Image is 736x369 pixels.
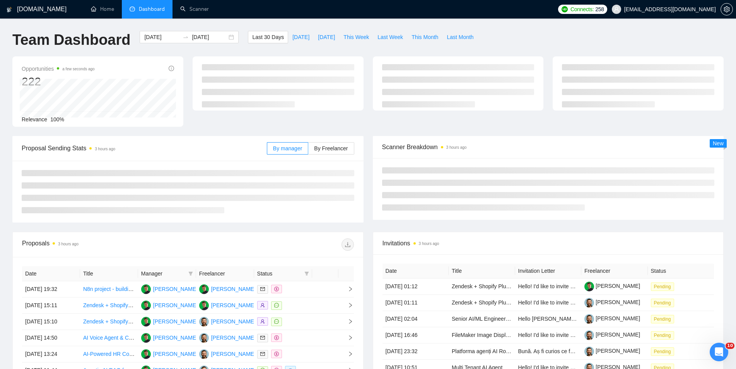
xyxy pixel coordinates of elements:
[7,3,12,16] img: logo
[651,299,677,306] a: Pending
[153,301,198,309] div: [PERSON_NAME]
[153,333,198,342] div: [PERSON_NAME]
[50,116,64,122] span: 100%
[274,352,279,356] span: dollar
[141,286,198,292] a: MB[PERSON_NAME]
[141,350,198,357] a: MB[PERSON_NAME]
[199,317,209,326] img: VK
[83,286,181,292] a: N8n project - building ai chatbot backend
[651,283,677,289] a: Pending
[153,285,198,293] div: [PERSON_NAME]
[141,334,198,340] a: MB[PERSON_NAME]
[342,286,353,292] span: right
[260,319,265,324] span: user-add
[288,31,314,43] button: [DATE]
[22,64,95,73] span: Opportunities
[141,284,151,294] img: MB
[721,6,733,12] span: setting
[339,31,373,43] button: This Week
[651,316,677,322] a: Pending
[22,143,267,153] span: Proposal Sending Stats
[449,279,515,295] td: Zendesk + Shopify Plus + Google Drive AI Integration (Flat-Rate Project)
[248,31,288,43] button: Last 30 Days
[22,238,188,251] div: Proposals
[141,301,151,310] img: MB
[153,350,198,358] div: [PERSON_NAME]
[383,279,449,295] td: [DATE] 01:12
[342,319,353,324] span: right
[584,348,640,354] a: [PERSON_NAME]
[721,3,733,15] button: setting
[651,332,677,338] a: Pending
[95,147,115,151] time: 3 hours ago
[452,332,557,338] a: FileMaker Image Display Specialist Needed
[138,266,196,281] th: Manager
[595,5,604,14] span: 258
[199,333,209,343] img: VK
[183,34,189,40] span: to
[584,283,640,289] a: [PERSON_NAME]
[274,287,279,291] span: dollar
[12,31,130,49] h1: Team Dashboard
[139,6,165,12] span: Dashboard
[141,269,185,278] span: Manager
[141,349,151,359] img: MB
[80,298,138,314] td: Zendesk + Shopify Plus + Google Drive AI Integration (Flat-Rate Project)
[383,343,449,360] td: [DATE] 23:32
[80,330,138,346] td: AI Voice Agent & Chatbot Platform Developer Needed
[91,6,114,12] a: homeHome
[22,116,47,122] span: Relevance
[260,352,265,356] span: mail
[518,348,723,354] span: Bună. Aș fi curios ce fel de agenți AI poți produce și să discutăm despre o colaborare.
[80,281,138,298] td: N8n project - building ai chatbot backend
[383,327,449,343] td: [DATE] 16:46
[22,346,80,362] td: [DATE] 13:24
[199,350,256,357] a: VK[PERSON_NAME]
[22,330,80,346] td: [DATE] 14:50
[211,333,256,342] div: [PERSON_NAME]
[648,264,714,279] th: Status
[292,33,309,41] span: [DATE]
[169,66,174,71] span: info-circle
[83,302,257,308] a: Zendesk + Shopify Plus + Google Drive AI Integration (Flat-Rate Project)
[584,315,640,321] a: [PERSON_NAME]
[274,303,279,308] span: message
[407,31,442,43] button: This Month
[515,264,582,279] th: Invitation Letter
[713,140,724,146] span: New
[304,271,309,276] span: filter
[22,74,95,89] div: 222
[199,284,209,294] img: MB
[452,348,521,354] a: Platforma agenți AI România
[257,269,301,278] span: Status
[62,67,94,71] time: a few seconds ago
[614,7,619,12] span: user
[141,317,151,326] img: MB
[187,268,195,279] span: filter
[449,264,515,279] th: Title
[80,266,138,281] th: Title
[314,31,339,43] button: [DATE]
[383,238,714,248] span: Invitations
[58,242,79,246] time: 3 hours ago
[199,286,256,292] a: MB[PERSON_NAME]
[211,301,256,309] div: [PERSON_NAME]
[382,142,715,152] span: Scanner Breakdown
[651,315,674,323] span: Pending
[449,311,515,327] td: Senior AI/ML Engineer for Workflow Product (Retrieval + Deterministic Engines)
[383,264,449,279] th: Date
[373,31,407,43] button: Last Week
[342,303,353,308] span: right
[342,335,353,340] span: right
[130,6,135,12] span: dashboard
[383,311,449,327] td: [DATE] 02:04
[377,33,403,41] span: Last Week
[721,6,733,12] a: setting
[80,314,138,330] td: Zendesk + Shopify Plus + Google Drive AI Integration (Flat-Rate Project)
[383,295,449,311] td: [DATE] 01:11
[83,351,183,357] a: AI-Powered HR Companion Development
[452,283,626,289] a: Zendesk + Shopify Plus + Google Drive AI Integration (Flat-Rate Project)
[188,271,193,276] span: filter
[153,317,198,326] div: [PERSON_NAME]
[584,332,640,338] a: [PERSON_NAME]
